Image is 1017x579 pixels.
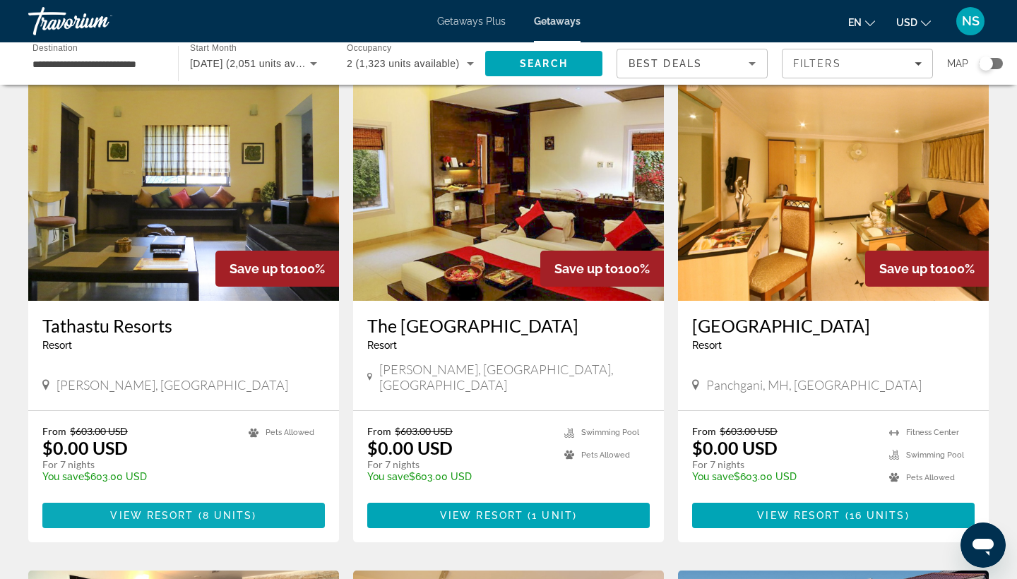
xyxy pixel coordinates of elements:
p: $603.00 USD [367,471,550,482]
span: You save [42,471,84,482]
span: Search [520,58,568,69]
span: Map [947,54,968,73]
span: ( ) [840,510,909,521]
img: The Solluna Resort [353,75,664,301]
span: $603.00 USD [70,425,128,437]
span: en [848,17,862,28]
span: Fitness Center [906,428,959,437]
a: [GEOGRAPHIC_DATA] [692,315,975,336]
span: Destination [32,43,78,52]
iframe: Button to launch messaging window [961,523,1006,568]
span: View Resort [757,510,840,521]
span: Filters [793,58,841,69]
span: Pets Allowed [266,428,314,437]
span: Pets Allowed [906,473,955,482]
a: Getaways [534,16,581,27]
button: View Resort(16 units) [692,503,975,528]
span: From [42,425,66,437]
span: Pets Allowed [581,450,630,460]
mat-select: Sort by [629,55,756,72]
span: $603.00 USD [720,425,778,437]
span: View Resort [440,510,523,521]
a: Getaways Plus [437,16,506,27]
span: Save up to [554,261,618,276]
span: Occupancy [347,44,391,53]
span: Resort [692,340,722,351]
div: 100% [540,251,664,287]
input: Select destination [32,56,160,73]
img: Tathastu Resorts [28,75,339,301]
div: 100% [865,251,989,287]
span: USD [896,17,917,28]
span: Swimming Pool [581,428,639,437]
button: User Menu [952,6,989,36]
span: 8 units [203,510,253,521]
div: 100% [215,251,339,287]
button: Filters [782,49,933,78]
span: Best Deals [629,58,702,69]
p: For 7 nights [692,458,875,471]
span: From [692,425,716,437]
span: NS [962,14,980,28]
span: [DATE] (2,051 units available) [190,58,330,69]
p: For 7 nights [42,458,234,471]
span: Start Month [190,44,237,53]
span: View Resort [110,510,194,521]
img: Summer Plaza Resort [678,75,989,301]
span: 1 unit [532,510,573,521]
p: $0.00 USD [692,437,778,458]
span: [PERSON_NAME], [GEOGRAPHIC_DATA] [56,377,288,393]
p: For 7 nights [367,458,550,471]
p: $603.00 USD [42,471,234,482]
span: You save [367,471,409,482]
span: [PERSON_NAME], [GEOGRAPHIC_DATA], [GEOGRAPHIC_DATA] [379,362,650,393]
span: Panchgani, MH, [GEOGRAPHIC_DATA] [706,377,922,393]
button: Change currency [896,12,931,32]
button: Change language [848,12,875,32]
button: View Resort(8 units) [42,503,325,528]
span: ( ) [523,510,577,521]
button: View Resort(1 unit) [367,503,650,528]
span: 16 units [850,510,905,521]
a: The [GEOGRAPHIC_DATA] [367,315,650,336]
p: $603.00 USD [692,471,875,482]
span: Swimming Pool [906,450,964,460]
span: ( ) [194,510,257,521]
p: $0.00 USD [367,437,453,458]
span: From [367,425,391,437]
span: 2 (1,323 units available) [347,58,460,69]
p: $0.00 USD [42,437,128,458]
span: Resort [42,340,72,351]
a: Tathastu Resorts [42,315,325,336]
span: Save up to [230,261,293,276]
span: $603.00 USD [395,425,453,437]
span: Save up to [879,261,943,276]
button: Search [485,51,602,76]
a: Travorium [28,3,169,40]
span: Resort [367,340,397,351]
span: You save [692,471,734,482]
